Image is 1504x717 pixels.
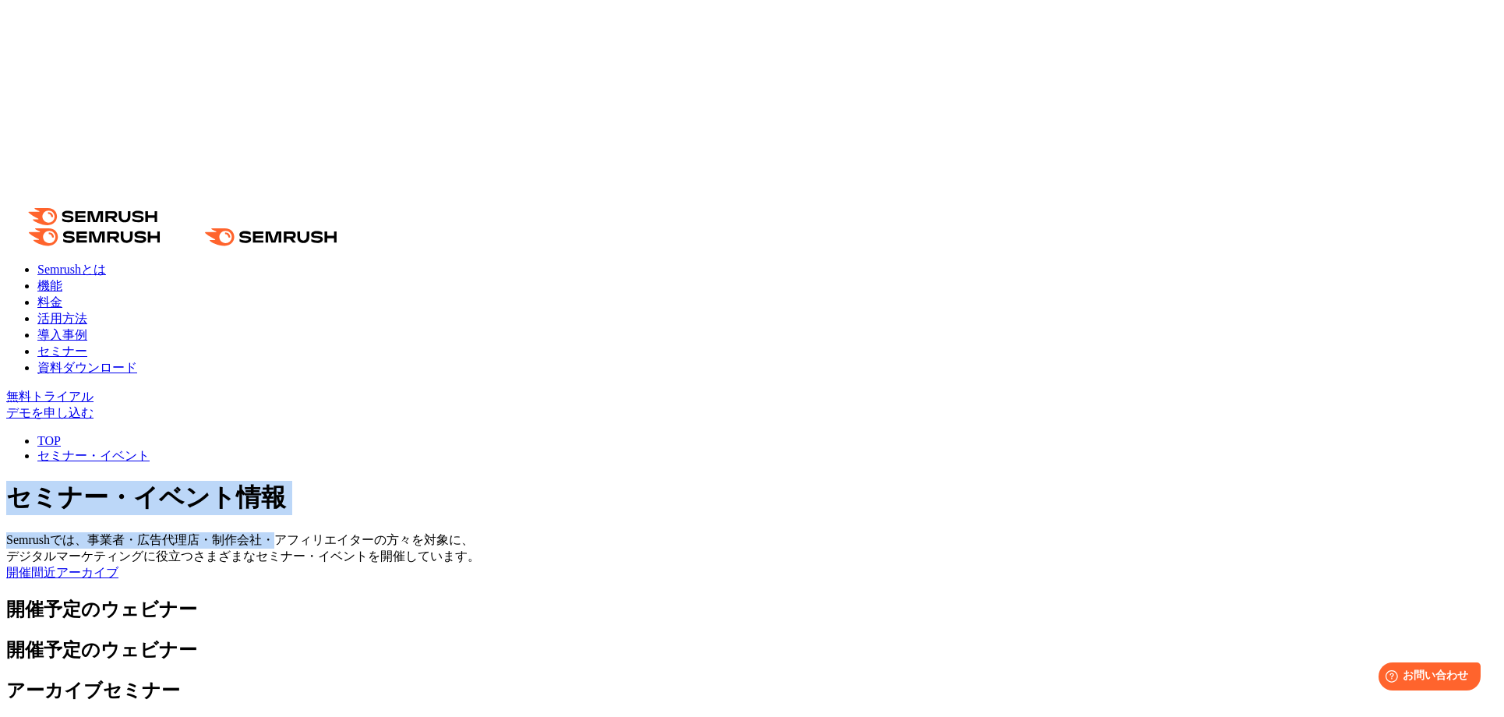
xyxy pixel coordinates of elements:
div: Semrushでは、事業者・広告代理店・制作会社・アフィリエイターの方々を対象に、 デジタルマーケティングに役立つさまざまなセミナー・イベントを開催しています。 [6,532,1498,565]
a: セミナー [37,344,87,358]
h2: アーカイブセミナー [6,678,1498,703]
a: TOP [37,434,61,447]
a: 活用方法 [37,312,87,325]
a: 無料トライアル [6,390,94,403]
a: デモを申し込む [6,406,94,419]
a: Semrushとは [37,263,106,276]
a: アーカイブ [56,566,118,579]
h2: 開催予定のウェビナー [6,638,1498,662]
a: 開催間近 [6,566,56,579]
h1: セミナー・イベント情報 [6,481,1498,515]
a: セミナー・イベント [37,449,150,462]
iframe: Help widget launcher [1365,656,1487,700]
a: 機能 [37,279,62,292]
a: 資料ダウンロード [37,361,137,374]
a: 導入事例 [37,328,87,341]
a: 料金 [37,295,62,309]
h2: 開催予定のウェビナー [6,597,1498,622]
